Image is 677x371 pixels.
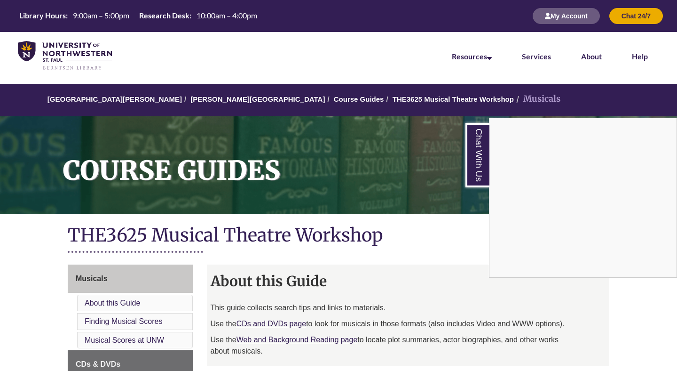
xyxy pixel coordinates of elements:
[452,52,492,61] a: Resources
[489,118,677,277] iframe: Chat Widget
[522,52,551,61] a: Services
[465,123,489,187] a: Chat With Us
[18,41,112,71] img: UNWSP Library Logo
[632,52,648,61] a: Help
[581,52,602,61] a: About
[489,118,677,278] div: Chat With Us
